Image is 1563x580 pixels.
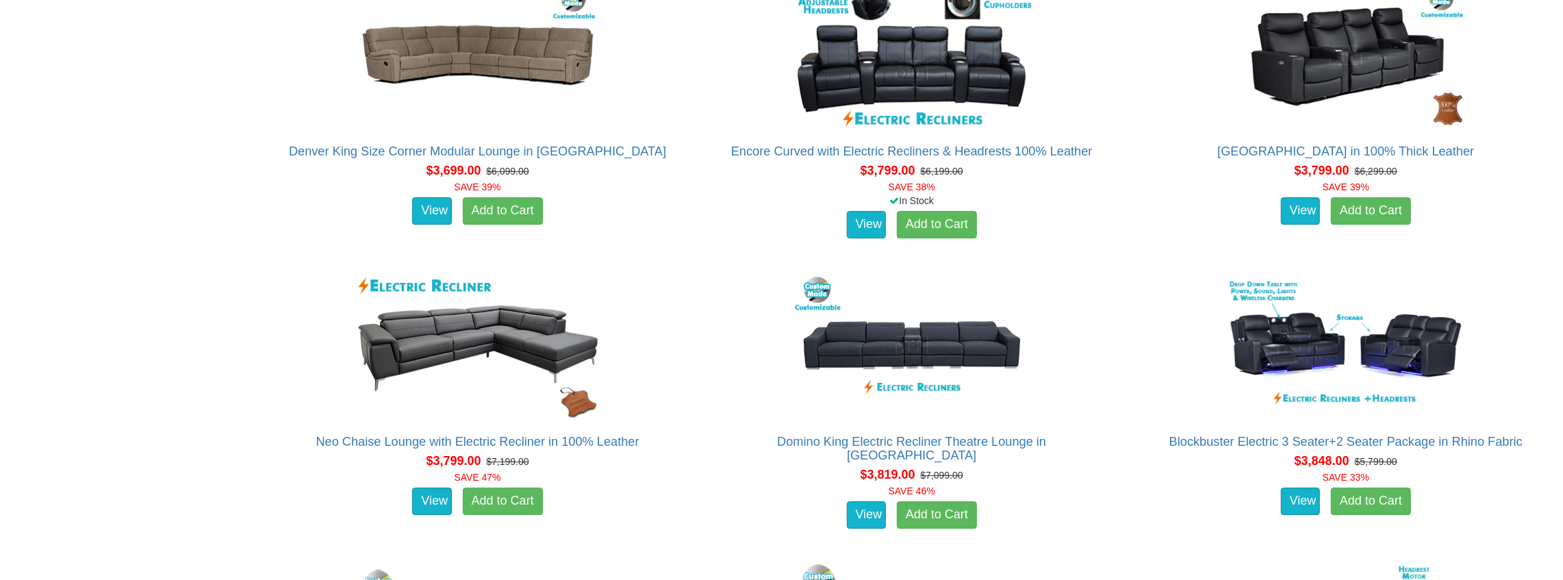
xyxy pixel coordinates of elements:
[316,435,639,449] a: Neo Chaise Lounge with Electric Recliner in 100% Leather
[702,194,1121,207] div: In Stock
[1355,456,1397,467] del: $5,799.00
[412,197,452,225] a: View
[921,470,963,481] del: $7,099.00
[1323,181,1369,192] font: SAVE 39%
[412,488,452,515] a: View
[1169,435,1523,449] a: Blockbuster Electric 3 Seater+2 Seater Package in Rhino Fabric
[861,468,915,481] span: $3,819.00
[789,270,1035,421] img: Domino King Electric Recliner Theatre Lounge in Fabric
[777,435,1046,462] a: Domino King Electric Recliner Theatre Lounge in [GEOGRAPHIC_DATA]
[889,486,935,496] font: SAVE 46%
[355,270,601,421] img: Neo Chaise Lounge with Electric Recliner in 100% Leather
[486,166,529,177] del: $6,099.00
[486,456,529,467] del: $7,199.00
[1355,166,1397,177] del: $6,299.00
[731,144,1093,158] a: Encore Curved with Electric Recliners & Headrests 100% Leather
[889,181,935,192] font: SAVE 38%
[463,488,543,515] a: Add to Cart
[897,501,977,529] a: Add to Cart
[1281,488,1321,515] a: View
[454,181,500,192] font: SAVE 39%
[861,164,915,177] span: $3,799.00
[1217,144,1474,158] a: [GEOGRAPHIC_DATA] in 100% Thick Leather
[1331,488,1411,515] a: Add to Cart
[847,501,887,529] a: View
[1295,454,1349,468] span: $3,848.00
[1323,472,1369,483] font: SAVE 33%
[427,164,481,177] span: $3,699.00
[463,197,543,225] a: Add to Cart
[1331,197,1411,225] a: Add to Cart
[1281,197,1321,225] a: View
[289,144,666,158] a: Denver King Size Corner Modular Lounge in [GEOGRAPHIC_DATA]
[897,211,977,238] a: Add to Cart
[847,211,887,238] a: View
[1295,164,1349,177] span: $3,799.00
[1223,270,1469,421] img: Blockbuster Electric 3 Seater+2 Seater Package in Rhino Fabric
[427,454,481,468] span: $3,799.00
[454,472,500,483] font: SAVE 47%
[921,166,963,177] del: $6,199.00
